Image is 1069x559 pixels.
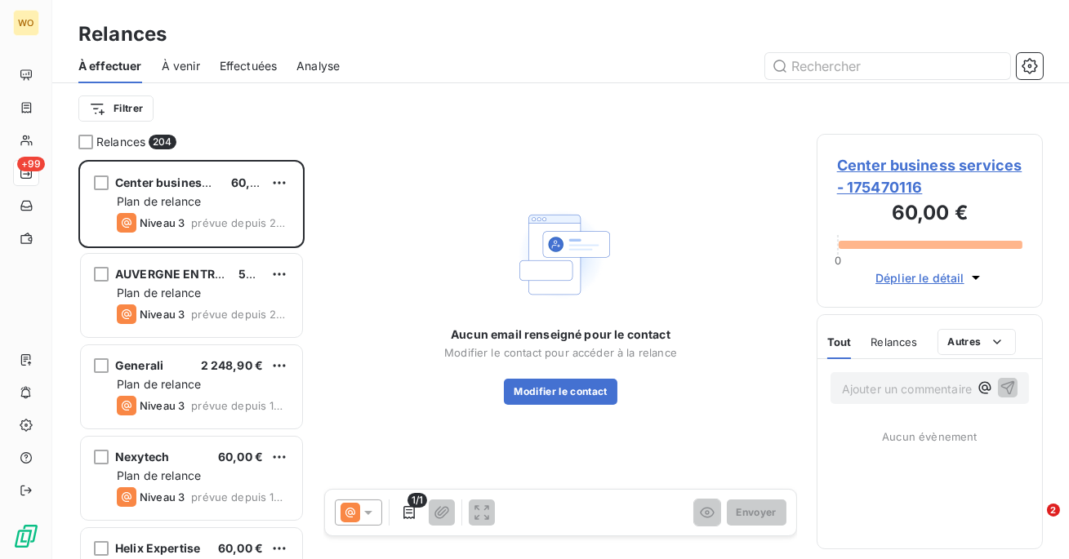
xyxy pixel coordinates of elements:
div: grid [78,160,305,559]
span: Déplier le détail [875,269,964,286]
button: Envoyer [727,499,786,526]
button: Déplier le détail [871,268,989,287]
span: Modifier le contact pour accéder à la relance [444,346,677,359]
span: 60,00 € [218,541,263,555]
div: WO [13,10,39,36]
span: À effectuer [78,58,142,74]
span: Plan de relance [117,377,201,391]
span: prévue depuis 205 jours [191,216,289,229]
input: Rechercher [765,53,1010,79]
span: 2 [1047,504,1060,517]
h3: 60,00 € [837,198,1022,231]
span: Generali [115,358,163,372]
span: Center business services [115,175,260,189]
h3: Relances [78,20,167,49]
span: 52,80 € [238,267,283,281]
span: prévue depuis 197 jours [191,490,289,504]
span: Effectuées [220,58,278,74]
button: Filtrer [78,95,154,122]
span: Plan de relance [117,286,201,299]
span: Helix Expertise [115,541,200,555]
span: Plan de relance [117,468,201,482]
button: Autres [938,329,1017,355]
span: 0 [835,254,841,267]
span: Relances [871,335,917,348]
span: 1/1 [408,493,427,508]
span: Nexytech [115,450,169,464]
span: 60,00 € [218,450,263,464]
span: Niveau 3 [140,216,185,229]
span: +99 [17,157,45,171]
span: Aucun évènement [882,430,977,443]
span: 60,00 € [231,175,276,189]
span: prévue depuis 199 jours [191,399,289,412]
img: Empty state [509,202,613,307]
span: Tout [827,335,852,348]
span: 204 [149,135,176,149]
span: Niveau 3 [140,490,185,504]
span: Niveau 3 [140,308,185,321]
span: À venir [162,58,200,74]
span: Center business services - 175470116 [837,154,1022,198]
button: Modifier le contact [504,379,617,405]
span: Plan de relance [117,194,201,208]
span: Niveau 3 [140,399,185,412]
img: Logo LeanPay [13,523,39,549]
span: Analyse [296,58,340,74]
span: 2 248,90 € [201,358,264,372]
iframe: Intercom live chat [1013,504,1053,543]
span: prévue depuis 202 jours [191,308,289,321]
span: Aucun email renseigné pour le contact [451,326,670,343]
span: AUVERGNE ENTREPRISE SERVICES [115,267,315,281]
span: Relances [96,134,145,150]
